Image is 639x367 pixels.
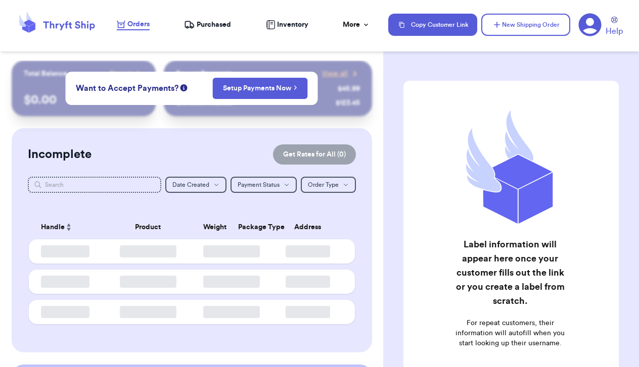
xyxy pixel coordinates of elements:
[322,69,360,79] a: View all
[28,177,161,193] input: Search
[110,69,131,79] span: Payout
[76,82,178,94] span: Want to Accept Payments?
[231,177,297,193] button: Payment Status
[212,78,308,99] button: Setup Payments Now
[197,20,231,30] span: Purchased
[338,84,360,94] div: $ 45.99
[176,69,232,79] p: Recent Payments
[308,182,339,188] span: Order Type
[184,20,231,30] a: Purchased
[223,83,297,93] a: Setup Payments Now
[606,17,623,37] a: Help
[267,215,354,239] th: Address
[451,237,569,308] h2: Label information will appear here once your customer fills out the link or you create a label fr...
[322,69,348,79] span: View all
[172,182,209,188] span: Date Created
[301,177,356,193] button: Order Type
[336,98,360,108] div: $ 123.45
[165,177,226,193] button: Date Created
[388,14,477,36] button: Copy Customer Link
[481,14,570,36] button: New Shipping Order
[24,69,67,79] p: Total Balance
[28,146,92,163] h2: Incomplete
[24,92,144,108] p: $ 0.00
[99,215,197,239] th: Product
[232,215,267,239] th: Package Type
[266,20,308,30] a: Inventory
[277,20,308,30] span: Inventory
[273,144,356,165] button: Get Rates for All (0)
[451,318,569,348] p: For repeat customers, their information will autofill when you start looking up their username.
[606,25,623,37] span: Help
[65,221,73,233] button: Sort ascending
[117,19,150,30] a: Orders
[197,215,232,239] th: Weight
[343,20,370,30] div: More
[110,69,144,79] a: Payout
[41,222,65,233] span: Handle
[238,182,280,188] span: Payment Status
[127,19,150,29] span: Orders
